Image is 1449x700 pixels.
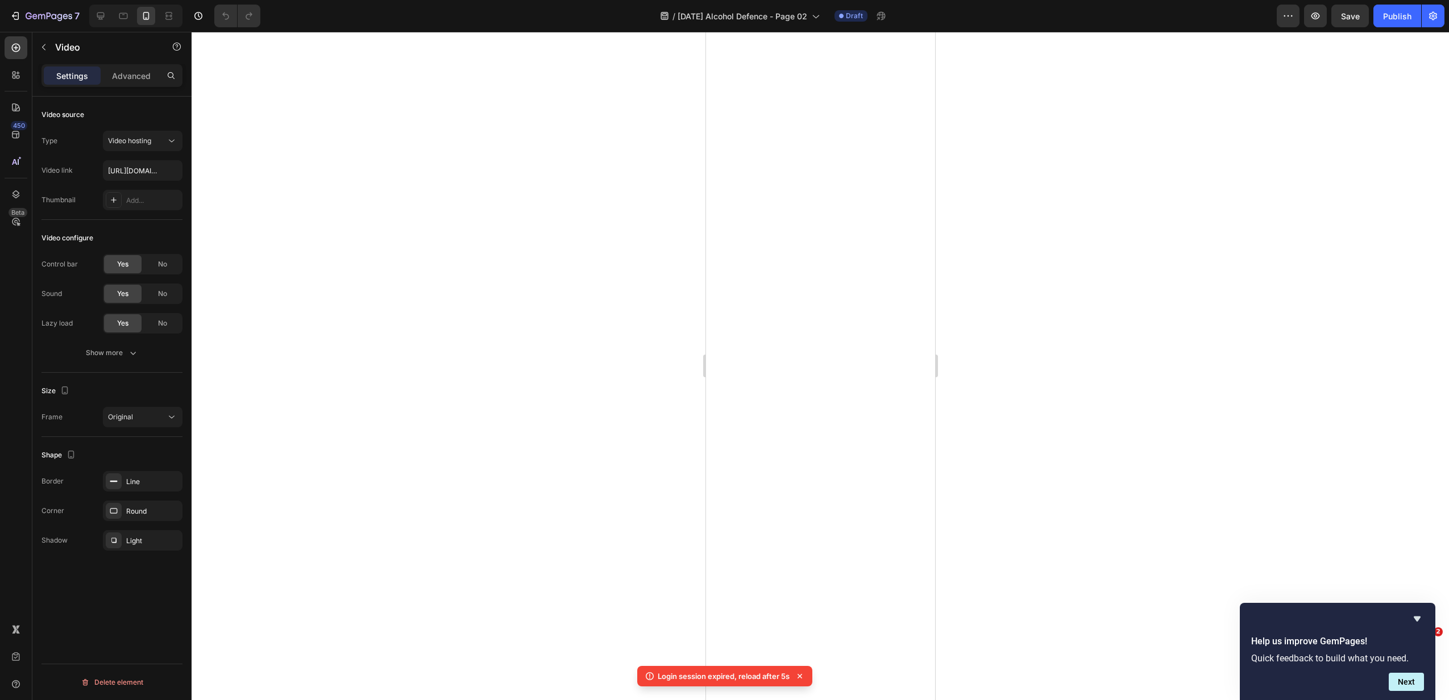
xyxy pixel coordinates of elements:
span: Original [108,413,133,421]
div: Line [126,477,180,487]
div: Show more [86,347,139,359]
button: Next question [1389,673,1424,691]
p: Video [55,40,152,54]
div: Control bar [41,259,78,269]
button: Save [1331,5,1369,27]
div: Lazy load [41,318,73,328]
iframe: Design area [706,32,935,700]
span: 2 [1434,627,1443,636]
button: 7 [5,5,85,27]
span: No [158,318,167,328]
button: Delete element [41,673,182,691]
span: Yes [117,318,128,328]
span: Yes [117,289,128,299]
p: Settings [56,70,88,82]
div: 450 [11,121,27,130]
button: Original [103,407,182,427]
div: Video source [41,110,84,120]
div: Shadow [41,535,68,545]
div: Round [126,506,180,516]
div: Light [126,536,180,546]
span: / [672,10,675,22]
div: Publish [1383,10,1411,22]
span: Save [1341,11,1360,21]
div: Undo/Redo [214,5,260,27]
div: Shape [41,448,78,463]
p: Quick feedback to build what you need. [1251,653,1424,664]
div: Delete element [81,676,143,689]
p: 7 [74,9,80,23]
div: Beta [9,208,27,217]
div: Add... [126,195,180,206]
button: Publish [1373,5,1421,27]
div: Help us improve GemPages! [1251,612,1424,691]
button: Hide survey [1410,612,1424,626]
div: Video link [41,165,73,176]
span: No [158,289,167,299]
div: Corner [41,506,64,516]
span: No [158,259,167,269]
span: Draft [846,11,863,21]
div: Border [41,476,64,486]
div: Type [41,136,57,146]
button: Video hosting [103,131,182,151]
p: Advanced [112,70,151,82]
div: Sound [41,289,62,299]
span: Video hosting [108,136,151,145]
span: Yes [117,259,128,269]
input: Insert video url here [103,160,182,181]
button: Show more [41,343,182,363]
div: Size [41,384,72,399]
span: [DATE] Alcohol Defence - Page 02 [678,10,807,22]
div: Thumbnail [41,195,76,205]
h2: Help us improve GemPages! [1251,635,1424,648]
div: Video configure [41,233,93,243]
div: Frame [41,412,63,422]
p: Login session expired, reload after 5s [658,670,790,682]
